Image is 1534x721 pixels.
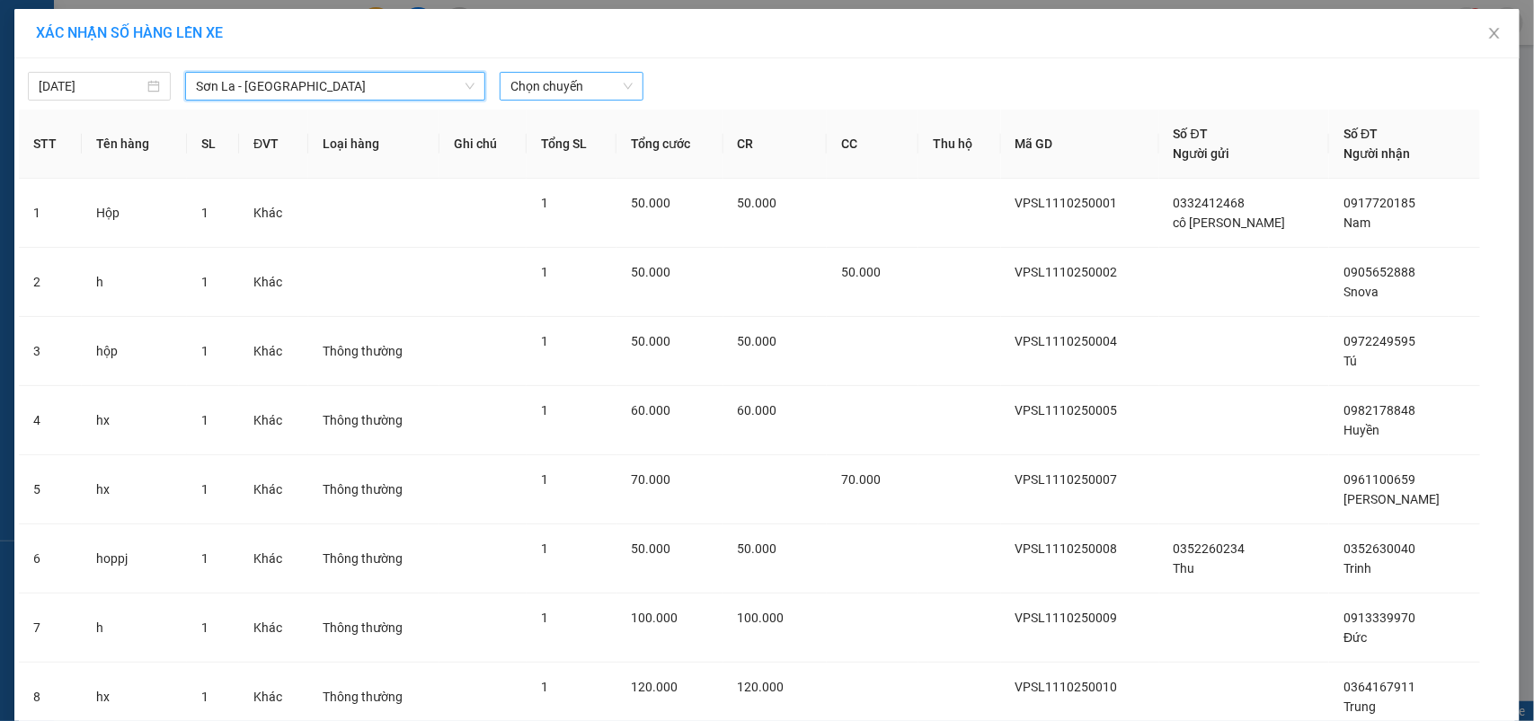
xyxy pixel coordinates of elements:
[1015,196,1118,210] span: VPSL1110250001
[541,334,548,348] span: 1
[308,386,439,455] td: Thông thường
[541,680,548,694] span: 1
[308,594,439,663] td: Thông thường
[1343,561,1371,576] span: Trinh
[631,196,670,210] span: 50.000
[19,248,82,317] td: 2
[1343,146,1410,161] span: Người nhận
[201,206,208,220] span: 1
[239,594,308,663] td: Khác
[1343,699,1376,714] span: Trung
[1343,611,1415,625] span: 0913339970
[239,179,308,248] td: Khác
[239,248,308,317] td: Khác
[82,317,187,386] td: hộp
[631,611,678,625] span: 100.000
[1174,541,1246,556] span: 0352260234
[738,680,785,694] span: 120.000
[541,611,548,625] span: 1
[738,541,777,556] span: 50.000
[631,265,670,279] span: 50.000
[239,110,308,179] th: ĐVT
[541,541,548,556] span: 1
[1487,26,1502,40] span: close
[738,196,777,210] span: 50.000
[1343,196,1415,210] span: 0917720185
[1343,680,1415,694] span: 0364167911
[1343,403,1415,418] span: 0982178848
[631,541,670,556] span: 50.000
[187,110,239,179] th: SL
[36,24,223,41] span: XÁC NHẬN SỐ HÀNG LÊN XE
[616,110,723,179] th: Tổng cước
[308,455,439,524] td: Thông thường
[738,334,777,348] span: 50.000
[201,551,208,566] span: 1
[201,482,208,497] span: 1
[1001,110,1159,179] th: Mã GD
[19,524,82,594] td: 6
[918,110,1001,179] th: Thu hộ
[308,317,439,386] td: Thông thường
[308,110,439,179] th: Loại hàng
[631,403,670,418] span: 60.000
[82,386,187,455] td: hx
[1343,541,1415,556] span: 0352630040
[1174,127,1208,141] span: Số ĐT
[1015,541,1118,556] span: VPSL1110250008
[1015,680,1118,694] span: VPSL1110250010
[19,110,82,179] th: STT
[19,455,82,524] td: 5
[1343,630,1367,645] span: Đức
[82,110,187,179] th: Tên hàng
[1343,127,1378,141] span: Số ĐT
[1015,472,1118,487] span: VPSL1110250007
[19,317,82,386] td: 3
[19,594,82,663] td: 7
[841,265,881,279] span: 50.000
[82,455,187,524] td: hx
[841,472,881,487] span: 70.000
[439,110,527,179] th: Ghi chú
[1015,334,1118,348] span: VPSL1110250004
[827,110,918,179] th: CC
[201,413,208,427] span: 1
[1174,146,1230,161] span: Người gửi
[723,110,828,179] th: CR
[1174,215,1286,230] span: cô [PERSON_NAME]
[1343,354,1357,368] span: Tú
[541,265,548,279] span: 1
[39,76,144,96] input: 11/10/2025
[1343,265,1415,279] span: 0905652888
[239,455,308,524] td: Khác
[1343,423,1379,437] span: Huyền
[308,524,439,594] td: Thông thường
[239,386,308,455] td: Khác
[631,472,670,487] span: 70.000
[201,620,208,635] span: 1
[1015,265,1118,279] span: VPSL1110250002
[201,344,208,358] span: 1
[1174,561,1195,576] span: Thu
[1015,403,1118,418] span: VPSL1110250005
[1343,472,1415,487] span: 0961100659
[239,317,308,386] td: Khác
[631,334,670,348] span: 50.000
[82,179,187,248] td: Hộp
[201,275,208,289] span: 1
[1343,492,1440,506] span: [PERSON_NAME]
[239,524,308,594] td: Khác
[527,110,616,179] th: Tổng SL
[82,594,187,663] td: h
[541,403,548,418] span: 1
[738,403,777,418] span: 60.000
[1343,285,1379,299] span: Snova
[541,196,548,210] span: 1
[510,73,632,100] span: Chọn chuyến
[82,248,187,317] td: h
[201,690,208,704] span: 1
[541,472,548,487] span: 1
[465,81,475,92] span: down
[196,73,474,100] span: Sơn La - Hà Nội
[82,524,187,594] td: hoppj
